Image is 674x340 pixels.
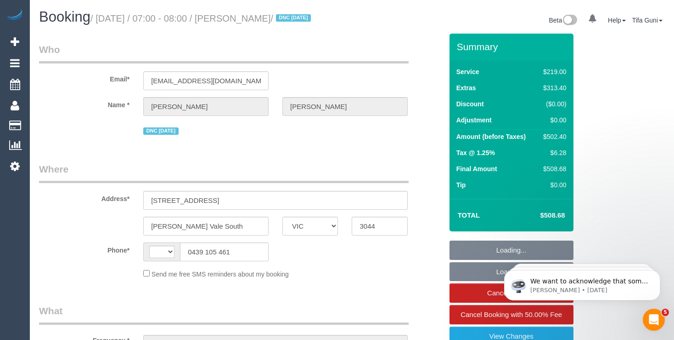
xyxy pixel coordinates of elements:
[449,283,573,303] a: Cancel Booking
[662,309,669,316] span: 5
[608,17,626,24] a: Help
[40,40,158,48] p: Message from Ellie, sent 6d ago
[32,191,136,203] label: Address*
[539,83,566,92] div: $313.40
[562,15,577,27] img: New interface
[456,99,484,109] label: Discount
[90,13,314,23] small: / [DATE] / 07:00 - 08:00 / [PERSON_NAME]
[539,164,566,173] div: $508.68
[490,246,674,315] iframe: Intercom notifications message
[352,217,407,236] input: Post Code*
[449,305,573,324] a: Cancel Booking with 50.00% Fee
[549,17,577,24] a: Beta
[39,304,409,325] legend: What
[456,67,479,76] label: Service
[539,148,566,157] div: $6.28
[32,71,136,84] label: Email*
[143,97,269,116] input: First Name*
[512,212,565,219] h4: $508.68
[152,271,289,278] span: Send me free SMS reminders about my booking
[539,115,566,125] div: $0.00
[143,127,179,135] span: DNC [DATE]
[456,132,526,141] label: Amount (before Taxes)
[39,9,90,25] span: Booking
[456,148,495,157] label: Tax @ 1.25%
[143,217,269,236] input: Suburb*
[39,43,409,63] legend: Who
[271,13,314,23] span: /
[456,115,492,125] label: Adjustment
[539,180,566,190] div: $0.00
[539,132,566,141] div: $502.40
[539,67,566,76] div: $219.00
[276,14,311,22] span: DNC [DATE]
[143,71,269,90] input: Email*
[6,9,24,22] img: Automaid Logo
[456,180,466,190] label: Tip
[456,83,476,92] label: Extras
[40,31,158,157] span: We want to acknowledge that some users may be experiencing lag or slower performance in our softw...
[456,164,497,173] label: Final Amount
[32,242,136,255] label: Phone*
[39,162,409,183] legend: Where
[180,242,269,261] input: Phone*
[282,97,408,116] input: Last Name*
[457,41,569,52] h3: Summary
[32,97,136,109] label: Name *
[632,17,663,24] a: Tifa Guni
[458,211,480,219] strong: Total
[539,99,566,109] div: ($0.00)
[643,309,665,331] iframe: Intercom live chat
[461,311,562,318] span: Cancel Booking with 50.00% Fee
